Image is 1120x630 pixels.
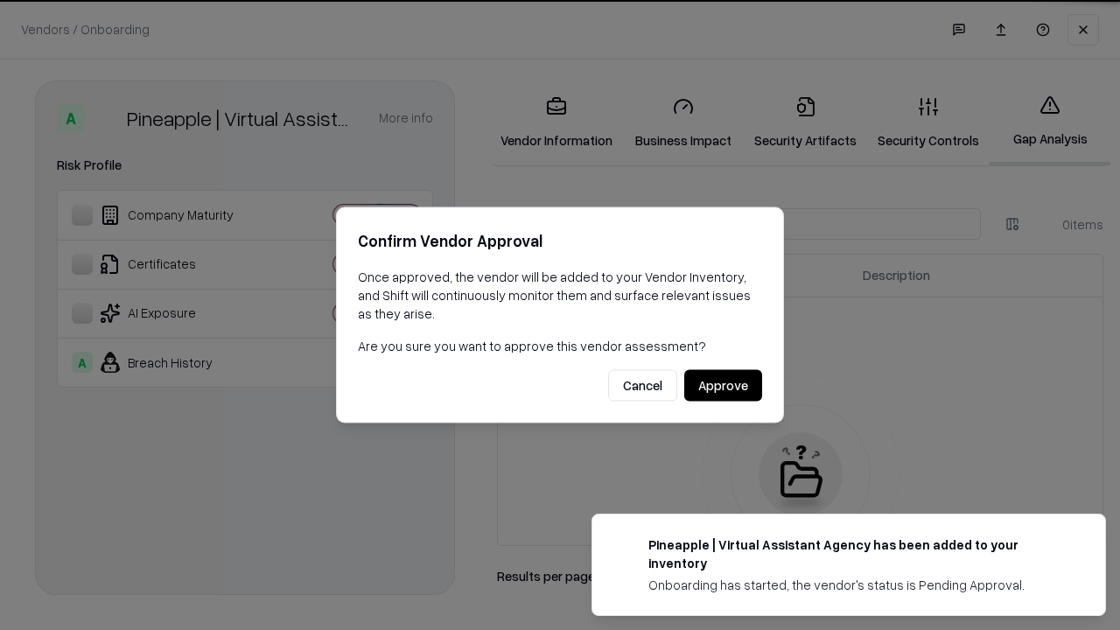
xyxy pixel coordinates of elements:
h2: Confirm Vendor Approval [358,228,762,254]
p: Once approved, the vendor will be added to your Vendor Inventory, and Shift will continuously mon... [358,268,762,323]
button: Approve [684,370,762,402]
button: Cancel [608,370,677,402]
div: Onboarding has started, the vendor's status is Pending Approval. [648,576,1063,594]
p: Are you sure you want to approve this vendor assessment? [358,337,762,355]
img: trypineapple.com [613,535,634,556]
div: Pineapple | Virtual Assistant Agency has been added to your inventory [648,535,1063,572]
